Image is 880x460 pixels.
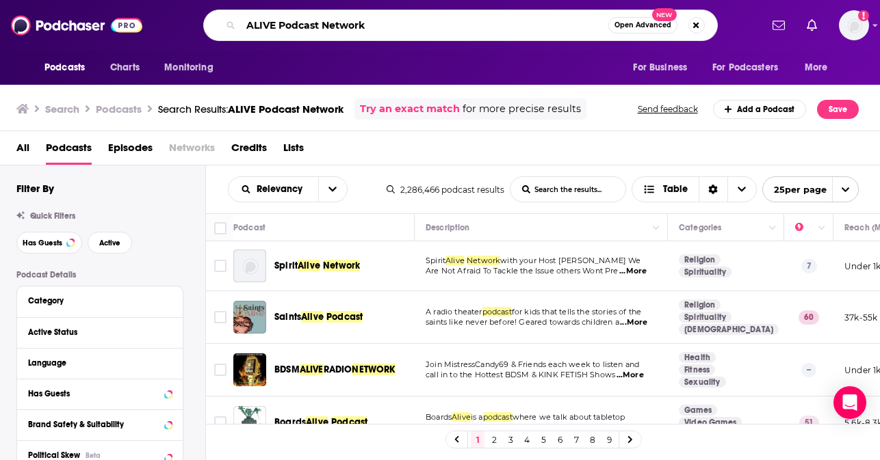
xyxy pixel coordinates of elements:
[679,352,716,363] a: Health
[795,55,845,81] button: open menu
[274,311,301,323] span: Saints
[463,101,581,117] span: for more precise results
[602,431,616,448] a: 9
[203,10,718,41] div: Search podcasts, credits, & more...
[679,377,726,388] a: Sexuality
[713,100,807,119] a: Add a Podcast
[306,416,328,428] span: Alive
[483,412,513,422] span: podcast
[158,103,344,116] a: Search Results:ALIVE Podcast Network
[214,416,227,429] span: Toggle select row
[586,431,599,448] a: 8
[762,176,859,202] button: open menu
[274,364,300,375] span: BDSM
[16,182,54,195] h2: Filter By
[520,431,534,448] a: 4
[795,219,814,236] div: Power Score
[634,103,702,115] button: Send feedback
[844,312,877,323] p: 37k-55k
[679,405,717,416] a: Games
[703,55,798,81] button: open menu
[569,431,583,448] a: 7
[632,176,757,202] button: Choose View
[360,101,460,117] a: Try an exact match
[467,256,500,265] span: Network
[614,422,642,433] span: ...More
[614,22,671,29] span: Open Advanced
[318,177,347,202] button: open menu
[155,55,231,81] button: open menu
[801,259,817,273] p: 7
[817,100,859,119] button: Save
[799,310,819,324] p: 60
[331,416,367,428] span: Podcast
[101,55,148,81] a: Charts
[46,137,92,165] a: Podcasts
[387,185,504,195] div: 2,286,466 podcast results
[619,266,647,277] span: ...More
[471,431,484,448] a: 1
[300,364,324,375] span: ALIVE
[426,256,445,265] span: Spirit
[323,260,360,271] span: Network
[512,307,642,316] span: for kids that tells the stories of the
[28,358,163,368] div: Language
[487,431,501,448] a: 2
[231,137,267,165] a: Credits
[326,311,363,323] span: Podcast
[633,58,687,77] span: For Business
[839,10,869,40] span: Logged in as weareheadstart
[617,370,644,381] span: ...More
[553,431,567,448] a: 6
[16,270,183,280] p: Podcast Details
[16,137,29,165] a: All
[158,103,344,116] div: Search Results:
[233,406,266,439] img: Boards Alive Podcast
[228,103,344,116] span: ALIVE Podcast Network
[298,260,320,271] span: Alive
[801,14,823,37] a: Show notifications dropdown
[88,232,132,254] button: Active
[28,450,80,460] span: Political Skew
[799,416,819,429] p: 51
[28,296,163,306] div: Category
[426,412,452,422] span: Boards
[471,412,483,422] span: is a
[608,17,677,33] button: Open AdvancedNew
[426,360,639,369] span: Join MistressCandy69 & Friends each week to listen and
[513,412,625,422] span: where we talk about tabletop
[241,14,608,36] input: Search podcasts, credits, & more...
[620,317,647,328] span: ...More
[169,137,215,165] span: Networks
[426,317,619,327] span: saints like never before! Geared towards children a
[536,431,550,448] a: 5
[452,412,471,422] span: Alive
[679,219,721,236] div: Categories
[28,385,172,402] button: Has Guests
[500,256,640,265] span: with your Host [PERSON_NAME] We
[274,260,298,271] span: Spirit
[679,299,721,310] a: Religion
[229,185,318,194] button: open menu
[228,176,348,202] h2: Choose List sort
[652,8,677,21] span: New
[23,239,62,247] span: Has Guests
[699,177,727,202] div: Sort Direction
[233,219,266,236] div: Podcast
[108,137,153,165] span: Episodes
[214,364,227,376] span: Toggle select row
[110,58,140,77] span: Charts
[28,420,160,429] div: Brand Safety & Suitability
[801,363,816,377] p: --
[283,137,304,165] a: Lists
[233,249,266,282] img: Spirit Alive Network
[28,389,160,398] div: Has Guests
[28,354,172,371] button: Language
[11,12,142,38] img: Podchaser - Follow, Share and Rate Podcasts
[28,416,172,433] button: Brand Safety & Suitability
